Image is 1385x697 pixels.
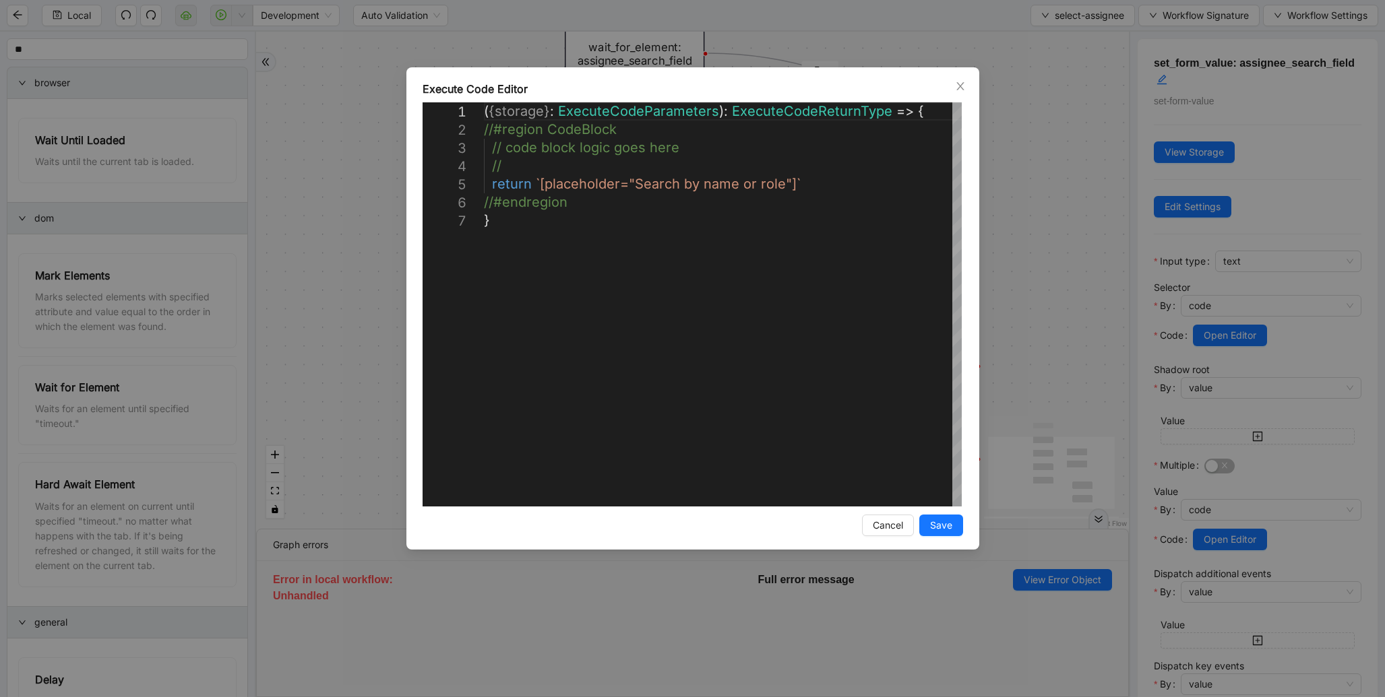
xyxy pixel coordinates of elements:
[492,176,532,192] span: return
[492,139,679,156] span: // code block logic goes here
[719,103,728,119] span: ):
[489,103,495,119] span: {
[484,102,485,103] textarea: Editor content;Press Alt+F1 for Accessibility Options.
[495,103,544,119] span: storage
[536,176,801,192] span: `[placeholder="Search by name or role"]`
[484,194,567,210] span: //#endregion
[484,121,617,137] span: //#region CodeBlock
[953,79,968,94] button: Close
[862,515,914,536] button: Cancel
[550,103,554,119] span: :
[423,121,466,139] div: 2
[955,81,966,92] span: close
[918,103,924,119] span: {
[423,139,466,158] div: 3
[423,158,466,176] div: 4
[896,103,914,119] span: =>
[423,194,466,212] div: 6
[930,518,952,533] span: Save
[873,518,903,533] span: Cancel
[558,103,719,119] span: ExecuteCodeParameters
[484,212,490,228] span: }
[919,515,963,536] button: Save
[732,103,892,119] span: ExecuteCodeReturnType
[484,103,489,119] span: (
[423,103,466,121] div: 1
[423,176,466,194] div: 5
[423,212,466,230] div: 7
[492,158,501,174] span: //
[423,81,963,97] div: Execute Code Editor
[544,103,550,119] span: }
